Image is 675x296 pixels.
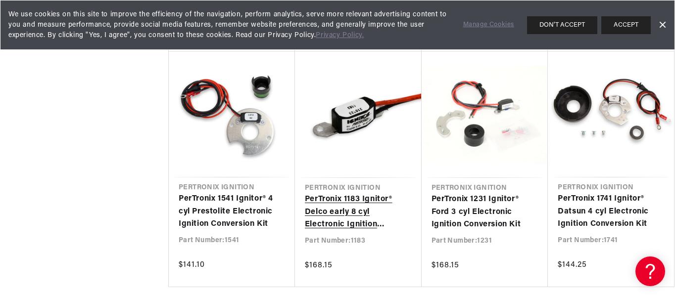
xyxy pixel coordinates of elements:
button: ACCEPT [601,16,651,34]
a: Privacy Policy. [316,32,364,39]
a: PerTronix 1231 Ignitor® Ford 3 cyl Electronic Ignition Conversion Kit [432,193,538,231]
button: DON'T ACCEPT [527,16,597,34]
a: PerTronix 1741 Ignitor® Datsun 4 cyl Electronic Ignition Conversion Kit [558,193,664,231]
span: We use cookies on this site to improve the efficiency of the navigation, perform analytics, serve... [8,9,449,41]
a: PerTronix 1541 Ignitor® 4 cyl Prestolite Electronic Ignition Conversion Kit [179,193,285,231]
a: Dismiss Banner [655,18,670,33]
a: PerTronix 1183 Ignitor® Delco early 8 cyl Electronic Ignition Conversion Kit [305,193,412,231]
a: Manage Cookies [463,20,514,30]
